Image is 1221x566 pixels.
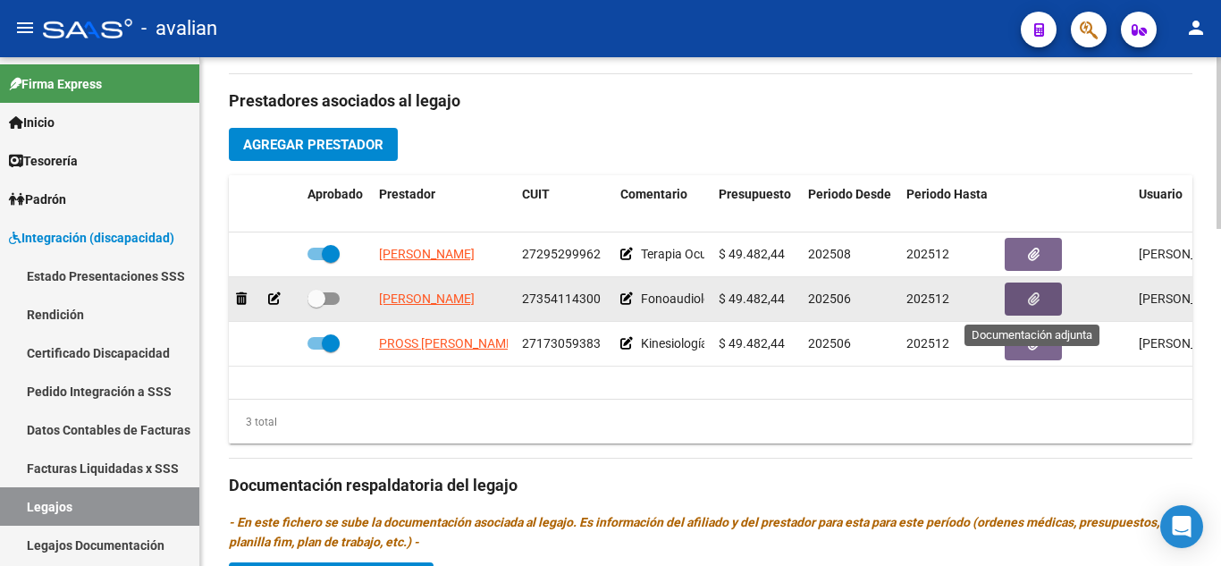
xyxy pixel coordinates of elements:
[307,187,363,201] span: Aprobado
[712,175,801,234] datatable-header-cell: Presupuesto
[808,187,891,201] span: Periodo Desde
[9,190,66,209] span: Padrón
[719,291,785,306] span: $ 49.482,44
[9,151,78,171] span: Tesorería
[641,336,806,351] span: Kinesiología 1 sesión semanal
[808,336,851,351] span: 202506
[522,247,601,261] span: 27295299962
[229,412,277,432] div: 3 total
[719,187,791,201] span: Presupuesto
[14,17,36,38] mat-icon: menu
[641,247,853,261] span: Terapia Ocupacional 1 sesión semanal
[1139,187,1183,201] span: Usuario
[522,187,550,201] span: CUIT
[906,291,949,306] span: 202512
[372,175,515,234] datatable-header-cell: Prestador
[300,175,372,234] datatable-header-cell: Aprobado
[229,128,398,161] button: Agregar Prestador
[613,175,712,234] datatable-header-cell: Comentario
[719,247,785,261] span: $ 49.482,44
[229,473,1192,498] h3: Documentación respaldatoria del legajo
[906,247,949,261] span: 202512
[906,336,949,351] span: 202512
[620,187,687,201] span: Comentario
[719,336,785,351] span: $ 49.482,44
[379,291,475,306] span: [PERSON_NAME]
[379,336,517,351] span: PROSS [PERSON_NAME]
[379,187,435,201] span: Prestador
[1185,17,1207,38] mat-icon: person
[9,113,55,132] span: Inicio
[808,247,851,261] span: 202508
[229,515,1159,549] i: - En este fichero se sube la documentación asociada al legajo. Es información del afiliado y del ...
[641,291,826,306] span: Fonoaudiología 1 sesión semanal
[801,175,899,234] datatable-header-cell: Periodo Desde
[522,291,601,306] span: 27354114300
[522,336,601,351] span: 27173059383
[9,228,174,248] span: Integración (discapacidad)
[379,247,475,261] span: [PERSON_NAME]
[899,175,998,234] datatable-header-cell: Periodo Hasta
[808,291,851,306] span: 202506
[243,137,383,153] span: Agregar Prestador
[9,74,102,94] span: Firma Express
[1160,505,1203,548] div: Open Intercom Messenger
[229,89,1192,114] h3: Prestadores asociados al legajo
[515,175,613,234] datatable-header-cell: CUIT
[141,9,217,48] span: - avalian
[906,187,988,201] span: Periodo Hasta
